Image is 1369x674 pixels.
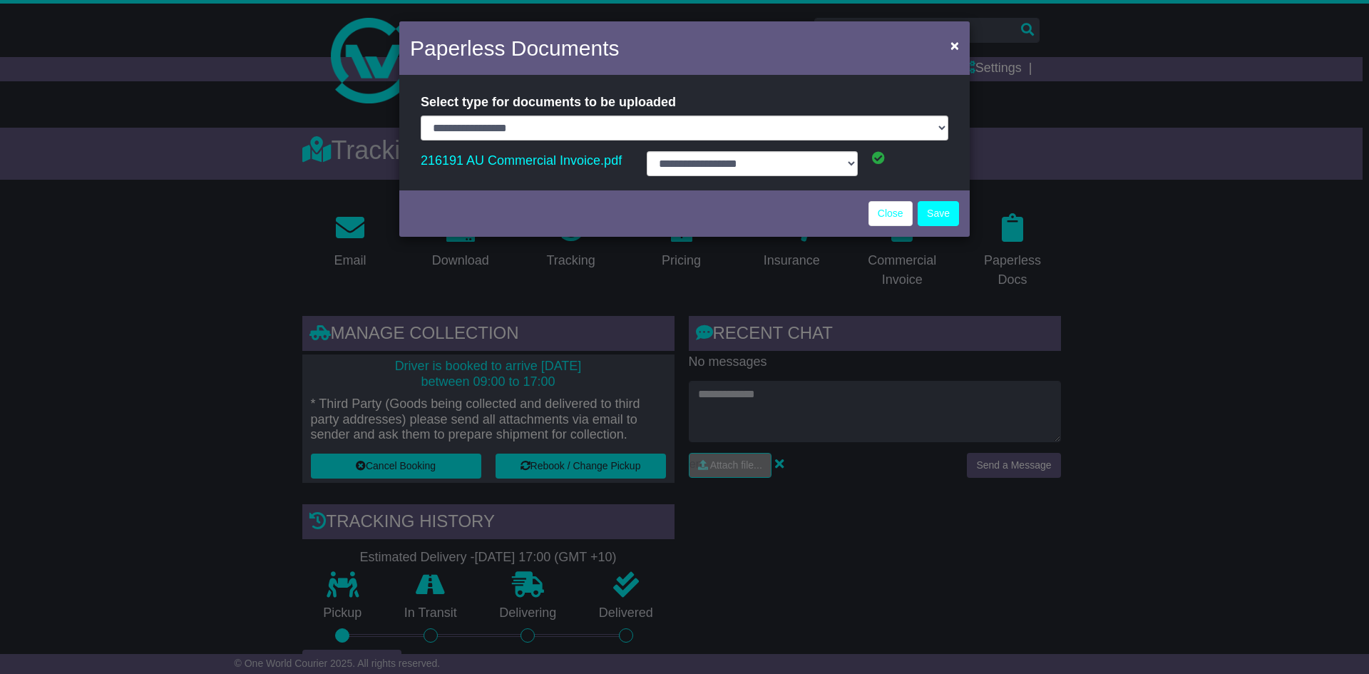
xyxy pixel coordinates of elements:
[421,150,622,171] a: 216191 AU Commercial Invoice.pdf
[943,31,966,60] button: Close
[868,201,913,226] a: Close
[950,37,959,53] span: ×
[421,89,676,116] label: Select type for documents to be uploaded
[410,32,619,64] h4: Paperless Documents
[918,201,959,226] button: Save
